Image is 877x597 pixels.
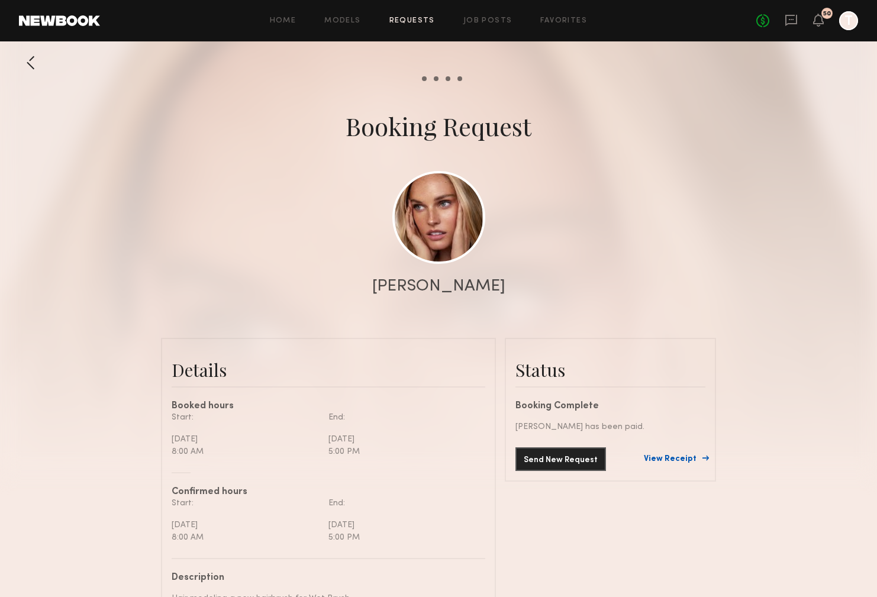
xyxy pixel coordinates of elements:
[172,402,485,411] div: Booked hours
[172,488,485,497] div: Confirmed hours
[172,358,485,382] div: Details
[515,402,705,411] div: Booking Complete
[463,17,512,25] a: Job Posts
[515,447,606,471] button: Send New Request
[172,531,320,544] div: 8:00 AM
[328,411,476,424] div: End:
[328,446,476,458] div: 5:00 PM
[540,17,587,25] a: Favorites
[172,411,320,424] div: Start:
[823,11,831,17] div: 50
[328,497,476,509] div: End:
[328,519,476,531] div: [DATE]
[270,17,296,25] a: Home
[172,433,320,446] div: [DATE]
[389,17,435,25] a: Requests
[172,573,476,583] div: Description
[515,358,705,382] div: Status
[839,11,858,30] a: T
[324,17,360,25] a: Models
[328,531,476,544] div: 5:00 PM
[644,455,705,463] a: View Receipt
[172,519,320,531] div: [DATE]
[172,497,320,509] div: Start:
[328,433,476,446] div: [DATE]
[346,109,531,143] div: Booking Request
[372,278,505,295] div: [PERSON_NAME]
[172,446,320,458] div: 8:00 AM
[515,421,705,433] div: [PERSON_NAME] has been paid.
